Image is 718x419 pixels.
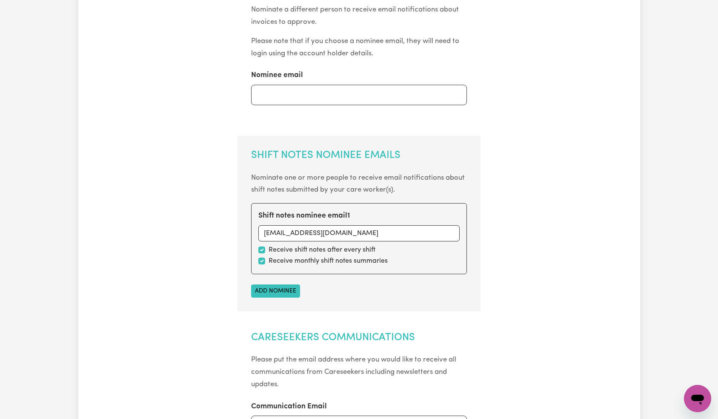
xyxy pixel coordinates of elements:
[269,245,375,255] label: Receive shift notes after every shift
[258,210,350,221] label: Shift notes nominee email 1
[251,37,459,57] small: Please note that if you choose a nominee email, they will need to login using the account holder ...
[269,256,388,266] label: Receive monthly shift notes summaries
[251,332,467,344] h2: Careseekers Communications
[684,385,711,412] iframe: Button to launch messaging window
[251,356,456,388] small: Please put the email address where you would like to receive all communications from Careseekers ...
[251,6,459,26] small: Nominate a different person to receive email notifications about invoices to approve.
[251,149,467,162] h2: Shift Notes Nominee Emails
[251,70,303,81] label: Nominee email
[251,284,300,298] button: Add nominee
[251,401,327,412] label: Communication Email
[251,174,465,194] small: Nominate one or more people to receive email notifications about shift notes submitted by your ca...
